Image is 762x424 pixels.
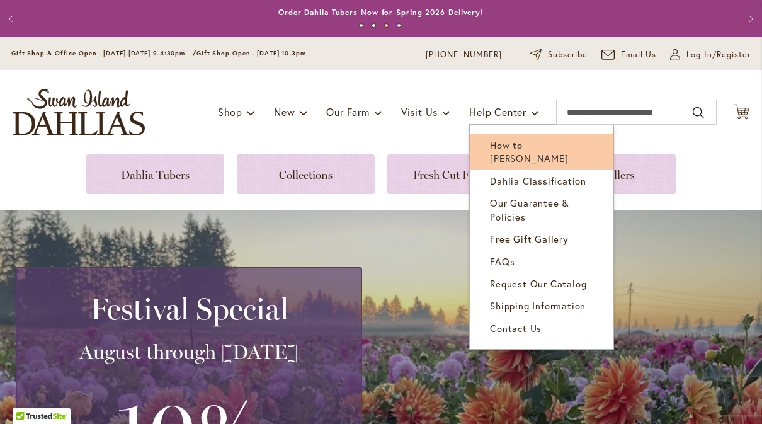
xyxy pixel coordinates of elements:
[601,49,657,61] a: Email Us
[737,6,762,32] button: Next
[32,291,346,326] h2: Festival Special
[686,49,751,61] span: Log In/Register
[490,322,542,335] span: Contact Us
[490,139,568,164] span: How to [PERSON_NAME]
[196,49,306,57] span: Gift Shop Open - [DATE] 10-3pm
[278,8,484,17] a: Order Dahlia Tubers Now for Spring 2026 Delivery!
[469,105,526,118] span: Help Center
[401,105,438,118] span: Visit Us
[548,49,588,61] span: Subscribe
[13,89,145,135] a: store logo
[426,49,502,61] a: [PHONE_NUMBER]
[384,23,389,28] button: 3 of 4
[670,49,751,61] a: Log In/Register
[490,277,586,290] span: Request Our Catalog
[372,23,376,28] button: 2 of 4
[397,23,401,28] button: 4 of 4
[11,49,196,57] span: Gift Shop & Office Open - [DATE]-[DATE] 9-4:30pm /
[621,49,657,61] span: Email Us
[32,340,346,365] h3: August through [DATE]
[490,175,586,187] span: Dahlia Classification
[274,105,295,118] span: New
[490,255,515,268] span: FAQs
[359,23,363,28] button: 1 of 4
[490,299,586,312] span: Shipping Information
[218,105,242,118] span: Shop
[490,232,569,245] span: Free Gift Gallery
[326,105,369,118] span: Our Farm
[490,197,569,222] span: Our Guarantee & Policies
[530,49,588,61] a: Subscribe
